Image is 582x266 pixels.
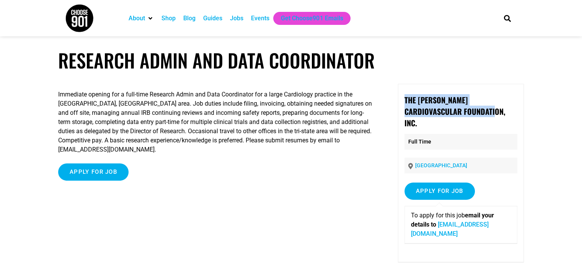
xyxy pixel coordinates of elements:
[230,14,243,23] a: Jobs
[183,14,196,23] a: Blog
[58,49,524,72] h1: Research Admin and Data Coordinator
[501,12,514,24] div: Search
[281,14,343,23] a: Get Choose901 Emails
[129,14,145,23] a: About
[125,12,491,25] nav: Main nav
[404,134,517,150] p: Full Time
[58,90,375,154] p: Immediate opening for a full-time Research Admin and Data Coordinator for a large Cardiology prac...
[404,94,505,129] strong: The [PERSON_NAME] Cardiovascular Foundation, Inc.
[125,12,158,25] div: About
[411,221,489,237] a: [EMAIL_ADDRESS][DOMAIN_NAME]
[58,163,129,181] input: Apply for job
[415,162,467,168] a: [GEOGRAPHIC_DATA]
[404,183,475,200] input: Apply for job
[411,211,511,238] p: To apply for this job
[161,14,176,23] a: Shop
[203,14,222,23] a: Guides
[251,14,269,23] a: Events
